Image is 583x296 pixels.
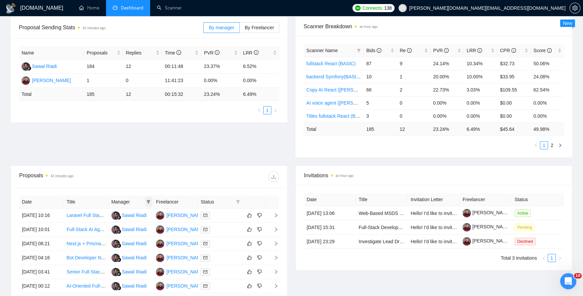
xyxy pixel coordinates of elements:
[123,60,162,74] td: 12
[145,197,152,207] span: filter
[397,109,430,122] td: 0
[548,254,556,262] li: 1
[79,5,99,11] a: homeHome
[166,254,205,261] div: [PERSON_NAME]
[264,107,271,114] a: 1
[407,48,412,53] span: info-circle
[355,5,361,11] img: upwork-logo.png
[257,213,262,218] span: dislike
[364,122,397,136] td: 185
[32,77,71,84] div: [PERSON_NAME]
[84,60,123,74] td: 184
[156,254,164,262] img: KP
[157,5,182,11] a: searchScanner
[116,215,121,220] img: gigradar-bm.png
[467,48,482,53] span: LRR
[462,224,511,229] a: [PERSON_NAME]
[67,227,220,232] a: Full-Stack AI Agent Developer | Python, Node.js, API & Automation Expert
[22,76,30,85] img: KP
[122,226,147,233] div: Sawal Riadi
[257,283,262,289] span: dislike
[203,242,207,246] span: mail
[255,225,264,233] button: dislike
[515,238,536,245] span: Declined
[122,282,147,290] div: Sawal Riadi
[162,60,201,74] td: 00:11:48
[460,193,512,206] th: Freelancer
[240,60,279,74] td: 6.52%
[268,171,279,182] button: download
[113,5,117,10] span: dashboard
[111,225,120,234] img: SR
[306,87,380,92] a: Copy AI React ([PERSON_NAME])
[397,96,430,109] td: 0
[255,239,264,248] button: dislike
[116,243,121,248] img: gigradar-bm.png
[431,57,464,70] td: 24.14%
[255,211,264,219] button: dislike
[431,70,464,83] td: 20.00%
[166,268,205,275] div: [PERSON_NAME]
[27,66,31,71] img: gigradar-bm.png
[111,211,120,220] img: SR
[355,45,362,55] span: filter
[22,63,57,69] a: SRSawal Riadi
[240,74,279,88] td: 0.00%
[574,273,582,279] span: 10
[464,109,497,122] td: 0.00%
[531,70,564,83] td: 24.08%
[203,284,207,288] span: mail
[126,49,155,57] span: Replies
[67,283,195,289] a: AI-Oriented Full-Stack Developer for Secure Web-Based PoC
[111,254,120,262] img: SR
[201,198,233,206] span: Status
[122,240,147,247] div: Sawal Riadi
[397,83,430,96] td: 2
[306,48,338,53] span: Scanner Name
[255,106,263,114] button: left
[433,48,449,53] span: PVR
[548,141,556,149] li: 2
[156,212,205,218] a: KP[PERSON_NAME]
[532,141,540,149] li: Previous Page
[203,213,207,217] span: mail
[166,212,205,219] div: [PERSON_NAME]
[116,286,121,290] img: gigradar-bm.png
[531,57,564,70] td: 50.06%
[123,46,162,60] th: Replies
[515,210,531,217] span: Active
[235,197,241,207] span: filter
[271,106,279,114] li: Next Page
[245,239,253,248] button: like
[511,48,516,53] span: info-circle
[203,227,207,231] span: mail
[165,50,181,55] span: Time
[304,122,364,136] td: Total
[501,254,537,262] li: Total 3 invitations
[359,25,377,29] time: an hour ago
[156,239,164,248] img: KP
[122,254,147,261] div: Sawal Riadi
[32,63,57,70] div: Sawal Riadi
[122,212,147,219] div: Sawal Riadi
[201,60,240,74] td: 23.37%
[109,195,153,209] th: Manager
[384,4,391,12] span: 138
[531,109,564,122] td: 0.00%
[540,254,548,262] button: left
[515,238,539,244] a: Declined
[304,206,356,220] td: [DATE] 13:06
[431,96,464,109] td: 0.00%
[64,237,109,251] td: Next.js + Prisma Developer to Finish Beauty CRM SaaS Platform
[364,83,397,96] td: 66
[64,265,109,279] td: Senior Full-Stack Web Engineer (Next.js / TypeScript)
[560,273,576,289] iframe: Intercom live chat
[540,141,548,149] li: 1
[271,106,279,114] button: right
[356,234,408,249] td: Investigate Lead Drop on Website Post-July
[247,241,252,246] span: like
[268,213,278,218] span: right
[563,21,572,26] span: New
[400,48,412,53] span: Re
[19,46,84,60] th: Name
